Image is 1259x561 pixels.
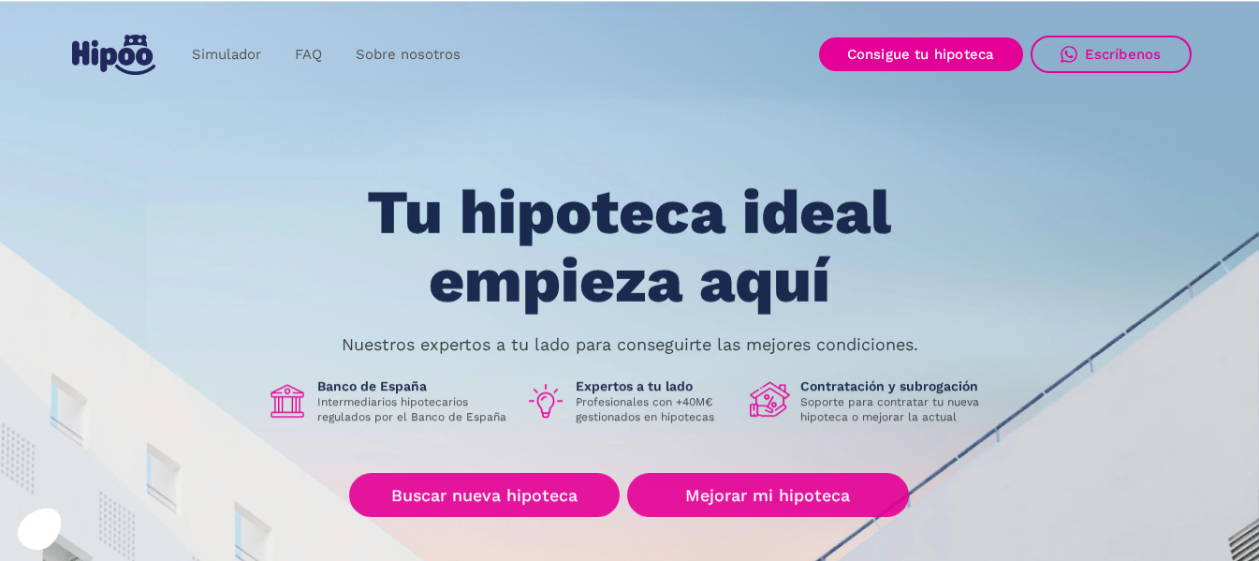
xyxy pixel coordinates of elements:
[819,37,1023,71] a: Consigue tu hipoteca
[349,474,620,518] a: Buscar nueva hipoteca
[576,395,735,425] p: Profesionales con +40M€ gestionados en hipotecas
[800,378,993,395] h1: Contratación y subrogación
[175,37,278,73] a: Simulador
[317,395,510,425] p: Intermediarios hipotecarios regulados por el Banco de España
[278,37,339,73] a: FAQ
[68,27,160,82] a: home
[627,474,909,518] a: Mejorar mi hipoteca
[274,179,984,315] h1: Tu hipoteca ideal empieza aquí
[317,378,510,395] h1: Banco de España
[1085,46,1162,63] div: Escríbenos
[800,395,993,425] p: Soporte para contratar tu nueva hipoteca o mejorar la actual
[342,337,918,352] p: Nuestros expertos a tu lado para conseguirte las mejores condiciones.
[576,378,735,395] h1: Expertos a tu lado
[1031,36,1192,73] a: Escríbenos
[339,37,477,73] a: Sobre nosotros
